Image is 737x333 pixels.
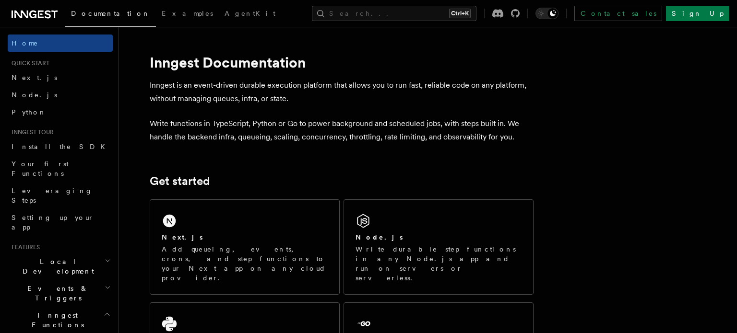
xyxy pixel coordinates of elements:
button: Local Development [8,253,113,280]
span: Install the SDK [12,143,111,150]
a: Install the SDK [8,138,113,155]
span: Home [12,38,38,48]
a: Contact sales [574,6,662,21]
kbd: Ctrl+K [449,9,471,18]
a: Node.jsWrite durable step functions in any Node.js app and run on servers or serverless. [344,199,534,295]
a: Home [8,34,113,52]
span: Your first Functions [12,160,69,177]
span: Inngest tour [8,128,54,136]
button: Search...Ctrl+K [312,6,476,21]
a: Documentation [65,3,156,27]
span: Quick start [8,59,49,67]
a: Examples [156,3,219,26]
h2: Next.js [162,232,203,242]
span: Next.js [12,74,57,81]
a: Get started [150,174,210,188]
a: Next.jsAdd queueing, events, crons, and step functions to your Next app on any cloud provider. [150,199,340,295]
span: Events & Triggers [8,284,105,303]
a: Your first Functions [8,155,113,182]
p: Write functions in TypeScript, Python or Go to power background and scheduled jobs, with steps bu... [150,117,534,144]
a: Next.js [8,69,113,86]
p: Write durable step functions in any Node.js app and run on servers or serverless. [356,244,522,283]
a: Sign Up [666,6,729,21]
p: Inngest is an event-driven durable execution platform that allows you to run fast, reliable code ... [150,79,534,105]
span: Leveraging Steps [12,187,93,204]
button: Toggle dark mode [535,8,559,19]
span: Local Development [8,257,105,276]
h2: Node.js [356,232,403,242]
a: Leveraging Steps [8,182,113,209]
h1: Inngest Documentation [150,54,534,71]
span: Inngest Functions [8,310,104,330]
a: Node.js [8,86,113,103]
a: AgentKit [219,3,281,26]
span: Examples [162,10,213,17]
span: Node.js [12,91,57,99]
a: Setting up your app [8,209,113,236]
span: Features [8,243,40,251]
span: Documentation [71,10,150,17]
span: Python [12,108,47,116]
span: Setting up your app [12,214,94,231]
p: Add queueing, events, crons, and step functions to your Next app on any cloud provider. [162,244,328,283]
button: Events & Triggers [8,280,113,307]
span: AgentKit [225,10,275,17]
a: Python [8,103,113,121]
